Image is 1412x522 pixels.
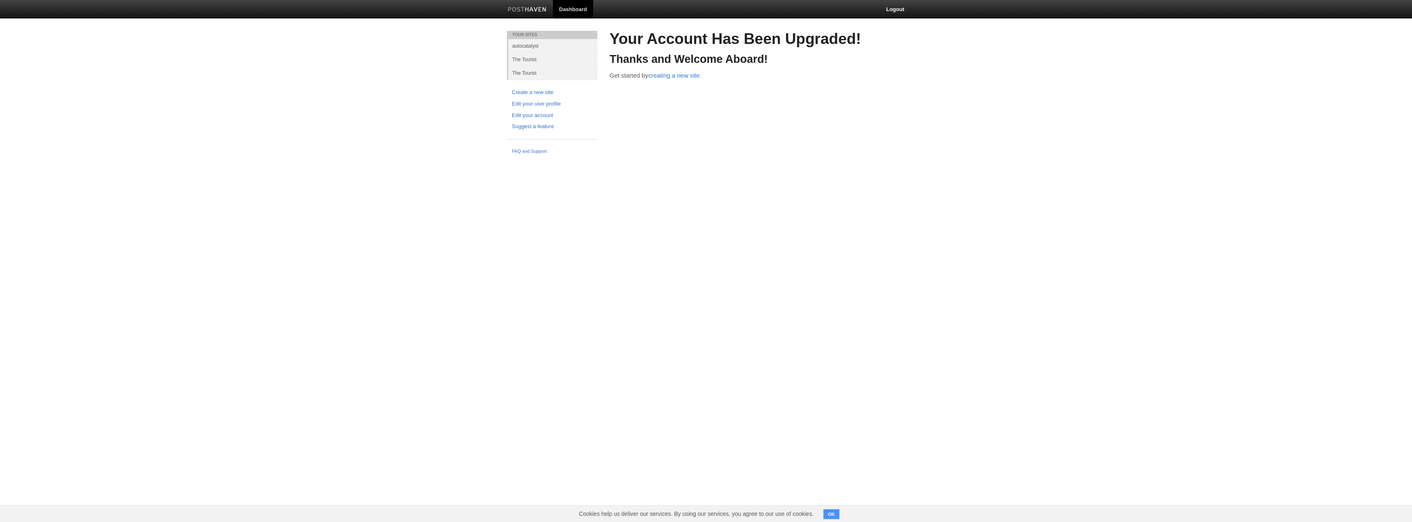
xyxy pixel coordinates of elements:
[508,66,597,80] a: The Tourist
[512,148,592,155] a: FAQ and Support
[648,72,701,79] a: creating a new site.
[512,100,592,108] a: Edit your user profile
[508,7,547,13] img: Posthaven-bar
[508,53,597,66] a: The Tourist
[610,31,905,48] h2: Your Account Has Been Upgraded!
[610,71,905,80] p: Get started by
[512,111,592,120] a: Edit your account
[571,506,822,522] span: Cookies help us deliver our services. By using our services, you agree to our use of cookies.
[507,31,597,39] li: Your Sites
[508,39,597,53] a: autocatalyst
[610,53,905,66] h3: Thanks and Welcome Aboard!
[823,509,839,519] button: OK
[512,122,592,131] a: Suggest a feature
[512,88,592,97] a: Create a new site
